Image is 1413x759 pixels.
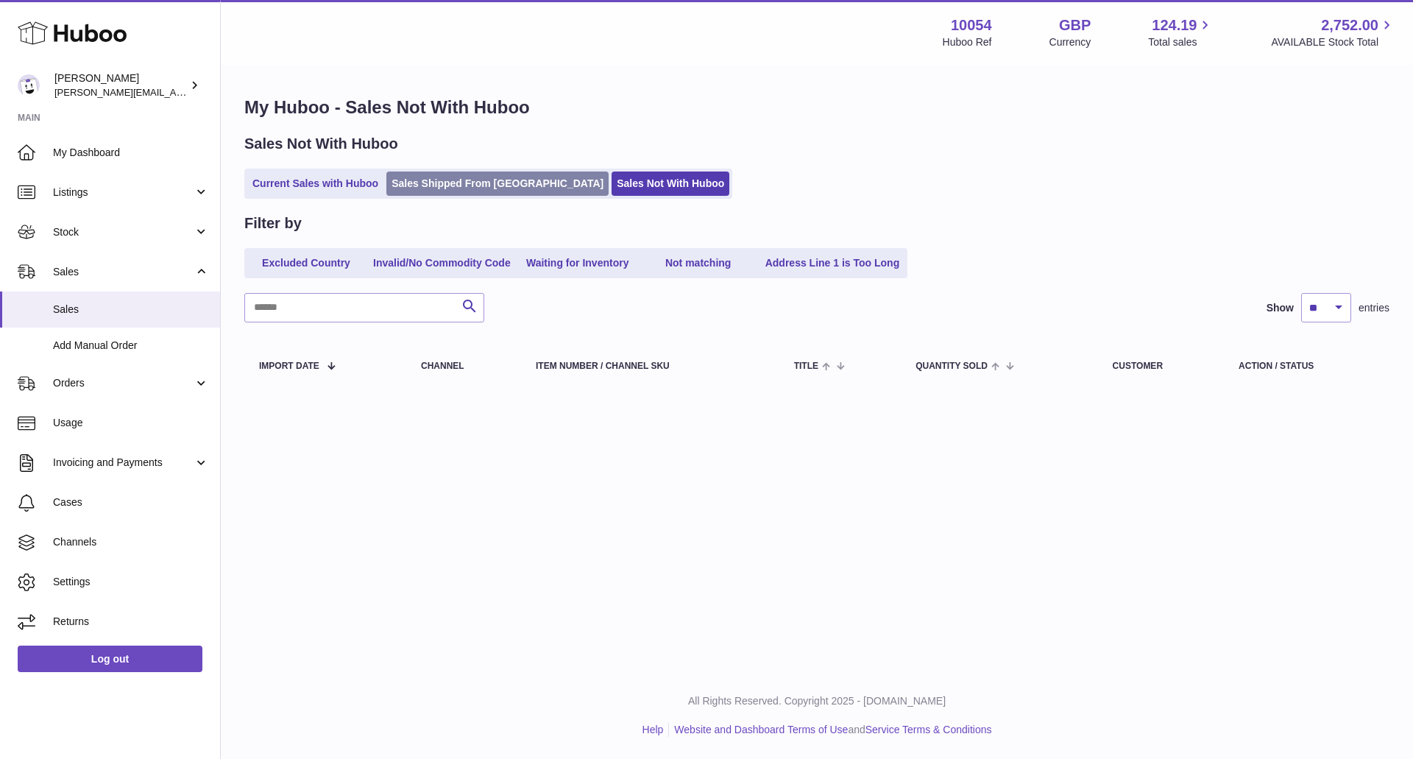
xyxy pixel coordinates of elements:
strong: GBP [1059,15,1091,35]
div: Channel [421,361,506,371]
a: Sales Shipped From [GEOGRAPHIC_DATA] [386,172,609,196]
span: AVAILABLE Stock Total [1271,35,1395,49]
span: Returns [53,615,209,629]
span: Listings [53,186,194,200]
span: Total sales [1148,35,1214,49]
a: Sales Not With Huboo [612,172,729,196]
a: Website and Dashboard Terms of Use [674,724,848,735]
span: Sales [53,303,209,317]
span: Cases [53,495,209,509]
span: Title [794,361,818,371]
a: 124.19 Total sales [1148,15,1214,49]
h2: Sales Not With Huboo [244,134,398,154]
span: Sales [53,265,194,279]
span: Channels [53,535,209,549]
div: [PERSON_NAME] [54,71,187,99]
div: Customer [1113,361,1209,371]
span: 124.19 [1152,15,1197,35]
label: Show [1267,301,1294,315]
h1: My Huboo - Sales Not With Huboo [244,96,1389,119]
span: Settings [53,575,209,589]
span: Invoicing and Payments [53,456,194,470]
a: Not matching [640,251,757,275]
div: Item Number / Channel SKU [536,361,765,371]
span: Usage [53,416,209,430]
span: Orders [53,376,194,390]
span: entries [1359,301,1389,315]
img: luz@capsuline.com [18,74,40,96]
a: Service Terms & Conditions [865,724,992,735]
a: Current Sales with Huboo [247,172,383,196]
strong: 10054 [951,15,992,35]
a: Help [642,724,664,735]
h2: Filter by [244,213,302,233]
span: 2,752.00 [1321,15,1378,35]
div: Action / Status [1239,361,1375,371]
li: and [669,723,991,737]
span: Stock [53,225,194,239]
a: Invalid/No Commodity Code [368,251,516,275]
a: Log out [18,646,202,672]
span: [PERSON_NAME][EMAIL_ADDRESS][DOMAIN_NAME] [54,86,295,98]
a: 2,752.00 AVAILABLE Stock Total [1271,15,1395,49]
span: My Dashboard [53,146,209,160]
div: Huboo Ref [943,35,992,49]
a: Address Line 1 is Too Long [760,251,905,275]
span: Import date [259,361,319,371]
a: Waiting for Inventory [519,251,637,275]
div: Currency [1049,35,1091,49]
p: All Rights Reserved. Copyright 2025 - [DOMAIN_NAME] [233,694,1401,708]
span: Quantity Sold [916,361,988,371]
span: Add Manual Order [53,339,209,353]
a: Excluded Country [247,251,365,275]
